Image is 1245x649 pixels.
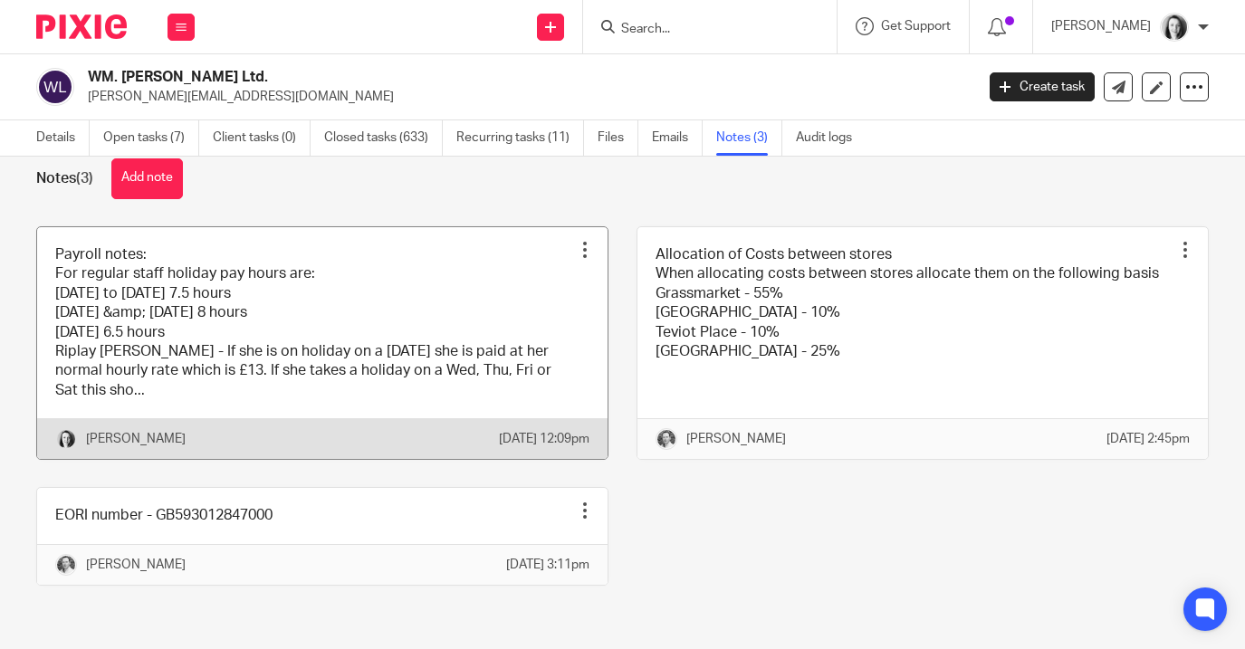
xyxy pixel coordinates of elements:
[36,14,127,39] img: Pixie
[1160,13,1189,42] img: T1JH8BBNX-UMG48CW64-d2649b4fbe26-512.png
[324,120,443,156] a: Closed tasks (633)
[55,428,77,450] img: T1JH8BBNX-UMG48CW64-d2649b4fbe26-512.png
[88,68,788,87] h2: WM. [PERSON_NAME] Ltd.
[456,120,584,156] a: Recurring tasks (11)
[656,428,677,450] img: Rod%202%20Small.jpg
[213,120,311,156] a: Client tasks (0)
[88,88,962,106] p: [PERSON_NAME][EMAIL_ADDRESS][DOMAIN_NAME]
[103,120,199,156] a: Open tasks (7)
[76,171,93,186] span: (3)
[36,68,74,106] img: svg%3E
[86,556,186,574] p: [PERSON_NAME]
[686,430,786,448] p: [PERSON_NAME]
[796,120,866,156] a: Audit logs
[499,430,589,448] p: [DATE] 12:09pm
[36,169,93,188] h1: Notes
[1106,430,1190,448] p: [DATE] 2:45pm
[619,22,782,38] input: Search
[36,120,90,156] a: Details
[652,120,703,156] a: Emails
[598,120,638,156] a: Files
[881,20,951,33] span: Get Support
[990,72,1095,101] a: Create task
[86,430,186,448] p: [PERSON_NAME]
[55,554,77,576] img: Rod%202%20Small.jpg
[111,158,183,199] button: Add note
[716,120,782,156] a: Notes (3)
[1051,17,1151,35] p: [PERSON_NAME]
[506,556,589,574] p: [DATE] 3:11pm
